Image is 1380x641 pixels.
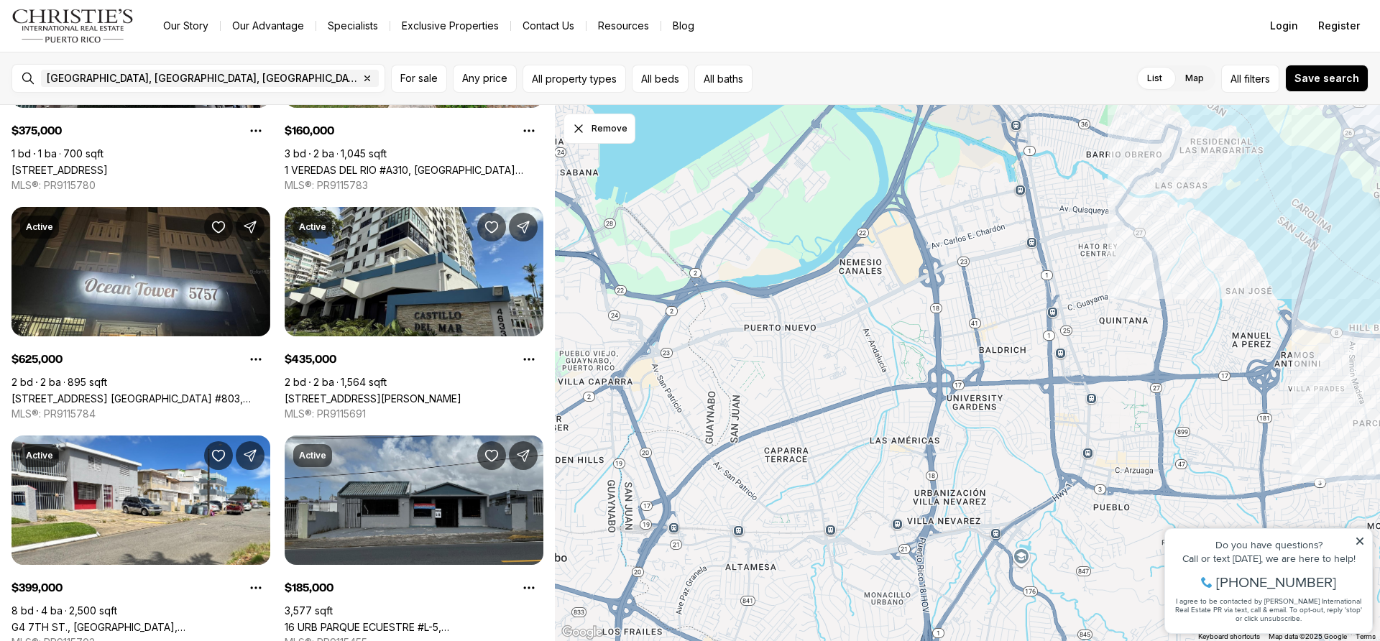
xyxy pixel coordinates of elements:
span: Register [1318,20,1360,32]
p: Active [26,450,53,461]
button: Property options [515,345,543,374]
span: Save search [1294,73,1359,84]
button: Share Property [509,213,538,241]
span: All [1230,71,1241,86]
label: Map [1174,65,1215,91]
span: [GEOGRAPHIC_DATA], [GEOGRAPHIC_DATA], [GEOGRAPHIC_DATA] [47,73,359,84]
a: Our Story [152,16,220,36]
p: Active [299,450,326,461]
button: All property types [523,65,626,93]
button: Register [1310,11,1368,40]
button: Allfilters [1221,65,1279,93]
button: Any price [453,65,517,93]
a: Resources [586,16,661,36]
button: Share Property [509,441,538,470]
span: Any price [462,73,507,84]
button: Save Property: 4633 Ave Isla Verde COND CASTILLO DEL MAR #201 [477,213,506,241]
button: Save Property: 16 URB PARQUE ECUESTRE #L-5 [477,441,506,470]
button: Contact Us [511,16,586,36]
span: filters [1244,71,1270,86]
button: All baths [694,65,753,93]
a: 4633 Ave Isla Verde COND CASTILLO DEL MAR #201, CAROLINA PR, 00979 [285,392,461,405]
a: Our Advantage [221,16,316,36]
a: G4 7TH ST., CASTELLANA GARDENS DEV., CAROLINA PR, 00983 [11,621,270,633]
label: List [1136,65,1174,91]
a: Exclusive Properties [390,16,510,36]
button: Login [1261,11,1307,40]
img: logo [11,9,134,43]
p: Active [26,221,53,233]
a: 5757 AVE. ISLA VERDE #803, CAROLINA PR, 00979 [11,392,270,405]
a: 4123 ISLA VERDE AVE #201, CAROLINA PR, 00979 [11,164,108,176]
button: Property options [241,573,270,602]
button: All beds [632,65,689,93]
div: Do you have questions? [15,32,208,42]
button: Share Property [236,441,264,470]
button: Save Property: G4 7TH ST., CASTELLANA GARDENS DEV. [204,441,233,470]
span: I agree to be contacted by [PERSON_NAME] International Real Estate PR via text, call & email. To ... [18,88,205,116]
a: Specialists [316,16,390,36]
span: [PHONE_NUMBER] [59,68,179,82]
button: Property options [515,573,543,602]
button: Dismiss drawing [563,114,635,144]
a: 16 URB PARQUE ECUESTRE #L-5, CAROLINA PR, 00987 [285,621,543,633]
span: For sale [400,73,438,84]
button: For sale [391,65,447,93]
a: Blog [661,16,706,36]
button: Save Property: 5757 AVE. ISLA VERDE #803 [204,213,233,241]
a: 1 VEREDAS DEL RIO #A310, CAROLINA PR, 00987 [285,164,543,176]
div: Call or text [DATE], we are here to help! [15,46,208,56]
button: Property options [241,116,270,145]
button: Property options [241,345,270,374]
button: Property options [515,116,543,145]
span: Login [1270,20,1298,32]
button: Share Property [236,213,264,241]
button: Save search [1285,65,1368,92]
p: Active [299,221,326,233]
